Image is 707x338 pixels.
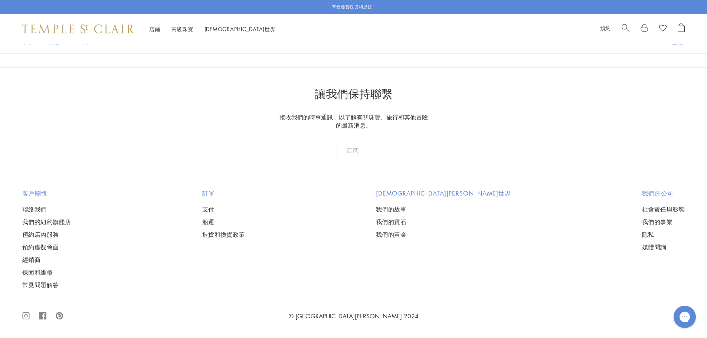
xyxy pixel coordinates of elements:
a: 我們的黃金 [376,230,511,239]
nav: 主導航 [149,24,276,34]
font: 隱私 [642,230,654,239]
font: 訂閱 [347,146,359,154]
font: 常見問題解答 [22,281,59,289]
a: 預約店內服務 [22,230,71,239]
font: 享受免費送貨和退貨 [332,4,372,10]
a: 我們的故事 [376,205,511,213]
a: 媒體問詢 [642,243,685,251]
a: 船運 [202,218,245,226]
iframe: Gorgias 即時聊天信使 [670,303,700,331]
font: 聯絡我們 [22,205,47,213]
font: 店鋪 [149,25,160,33]
font: 我們的寶石 [376,218,406,226]
a: 高級珠寶高級珠寶 [171,25,193,33]
a: 店鋪店鋪 [149,25,160,33]
font: 媒體問詢 [642,243,667,251]
a: 預約虛擬會面 [22,243,71,251]
font: [DEMOGRAPHIC_DATA]世界 [204,25,276,33]
a: 搜尋 [622,23,629,35]
font: 我們的故事 [376,205,406,213]
font: 訂單 [202,189,215,197]
font: 我們的事業 [642,218,672,226]
font: 種類 [672,39,684,46]
font: 預約店內服務 [22,230,59,239]
a: 我們的紐約旗艦店 [22,218,71,226]
a: 我們的事業 [642,218,685,226]
font: 經銷商 [22,256,40,264]
font: [DEMOGRAPHIC_DATA][PERSON_NAME]世界 [376,189,511,197]
a: 保固和維修 [22,268,71,276]
font: 保固和維修 [22,268,53,276]
a: 打開購物袋 [678,23,685,35]
font: 我們的公司 [642,189,674,197]
font: 預約虛擬會面 [22,243,59,251]
a: 常見問題解答 [22,281,71,289]
font: 接收我們的時事通訊，以了解有關珠寶、旅行和其他冒險的最新消息。 [279,113,428,129]
img: 聖克萊爾寺 [22,24,134,33]
a: 預約 [600,24,611,32]
a: 聯絡我們 [22,205,71,213]
a: 經銷商 [22,256,71,264]
a: 支付 [202,205,245,213]
font: 船運 [202,218,215,226]
font: 我們的黃金 [376,230,406,239]
font: 客戶關懷 [22,189,48,197]
a: 我們的寶石 [376,218,511,226]
font: 高級珠寶 [171,25,193,33]
a: 社會責任與影響 [642,205,685,213]
a: 查看願望清單 [659,23,667,35]
font: 讓我們保持聯繫 [315,89,393,102]
font: 支付 [202,205,215,213]
a: [DEMOGRAPHIC_DATA]世界[DEMOGRAPHIC_DATA]世界 [204,25,276,33]
a: 退貨和換貨政策 [202,230,245,239]
a: 隱私 [642,230,685,239]
a: © [GEOGRAPHIC_DATA][PERSON_NAME] 2024 [289,312,419,320]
